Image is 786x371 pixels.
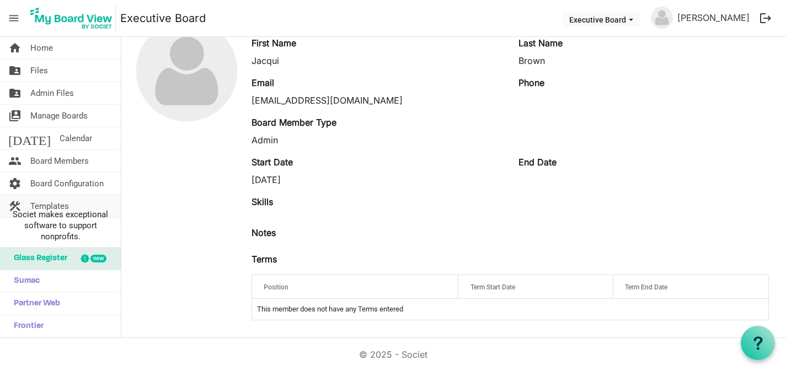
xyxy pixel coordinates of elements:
[5,209,116,242] span: Societ makes exceptional software to support nonprofits.
[3,8,24,29] span: menu
[252,133,502,147] div: Admin
[8,60,22,82] span: folder_shared
[518,155,557,169] label: End Date
[252,299,768,320] td: This member does not have any Terms entered
[8,127,51,149] span: [DATE]
[252,252,277,266] label: Terms
[252,226,276,239] label: Notes
[252,54,502,67] div: Jacqui
[60,127,92,149] span: Calendar
[27,4,116,32] img: My Board View Logo
[30,150,89,172] span: Board Members
[8,293,60,315] span: Partner Web
[252,76,274,89] label: Email
[30,195,69,217] span: Templates
[30,60,48,82] span: Files
[8,173,22,195] span: settings
[651,7,673,29] img: no-profile-picture.svg
[518,36,563,50] label: Last Name
[252,155,293,169] label: Start Date
[8,150,22,172] span: people
[625,283,667,291] span: Term End Date
[27,4,120,32] a: My Board View Logo
[30,105,88,127] span: Manage Boards
[8,270,40,292] span: Sumac
[136,20,237,121] img: no-profile-picture.svg
[252,116,336,129] label: Board Member Type
[8,315,44,337] span: Frontier
[8,195,22,217] span: construction
[562,12,640,27] button: Executive Board dropdownbutton
[252,36,296,50] label: First Name
[120,7,206,29] a: Executive Board
[264,283,288,291] span: Position
[518,76,544,89] label: Phone
[673,7,754,29] a: [PERSON_NAME]
[30,37,53,59] span: Home
[8,82,22,104] span: folder_shared
[8,248,67,270] span: Glass Register
[470,283,515,291] span: Term Start Date
[8,37,22,59] span: home
[754,7,777,30] button: logout
[30,173,104,195] span: Board Configuration
[8,105,22,127] span: switch_account
[518,54,769,67] div: Brown
[30,82,74,104] span: Admin Files
[252,173,502,186] div: [DATE]
[252,94,502,107] div: [EMAIL_ADDRESS][DOMAIN_NAME]
[252,195,273,208] label: Skills
[90,255,106,262] div: new
[359,349,427,360] a: © 2025 - Societ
